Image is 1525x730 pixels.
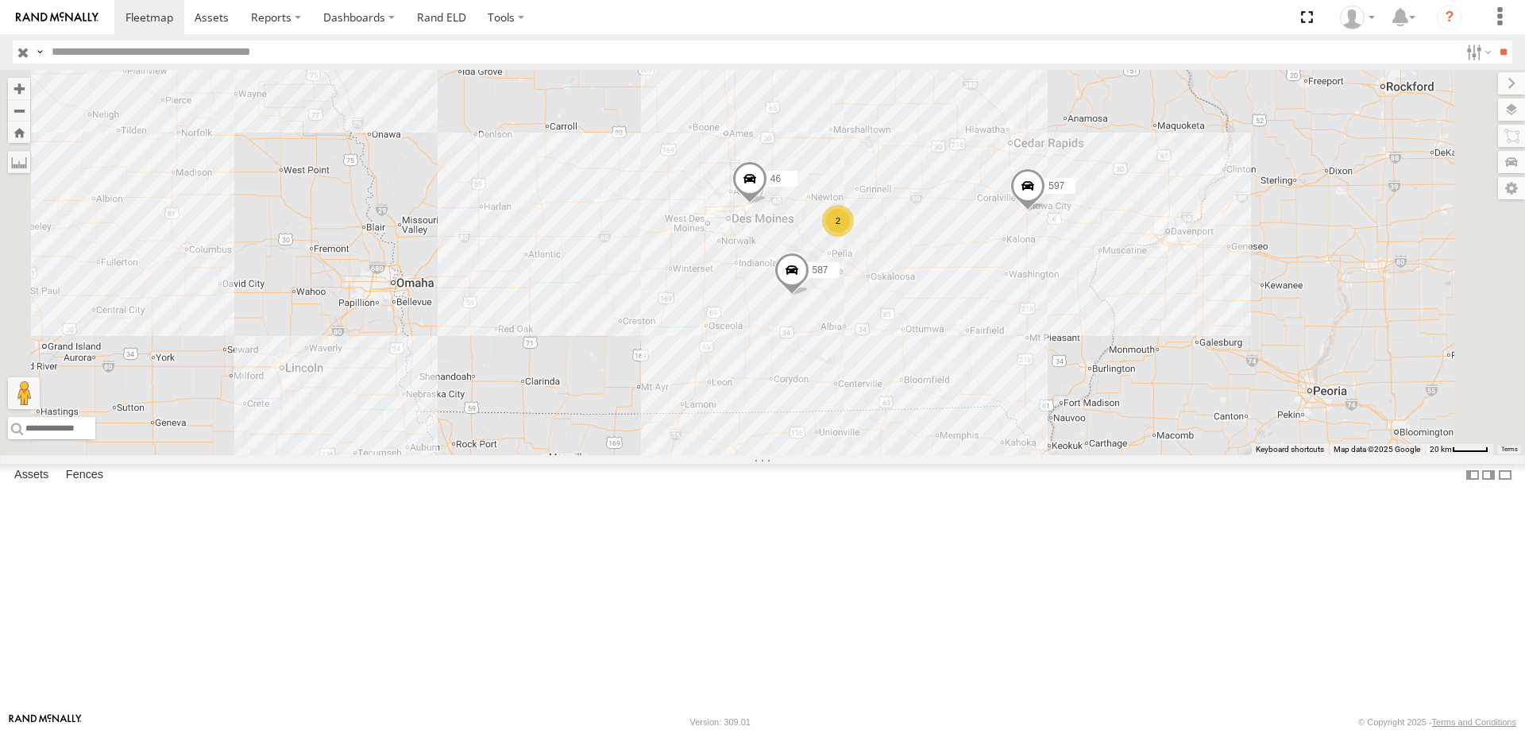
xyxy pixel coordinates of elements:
label: Search Query [33,41,46,64]
label: Search Filter Options [1460,41,1494,64]
i: ? [1437,5,1462,30]
label: Fences [58,464,111,486]
span: 597 [1048,180,1064,191]
span: 46 [770,173,781,184]
span: 587 [813,265,828,276]
label: Dock Summary Table to the Left [1465,464,1481,487]
a: Terms (opens in new tab) [1501,446,1518,453]
label: Dock Summary Table to the Right [1481,464,1496,487]
button: Zoom Home [8,122,30,143]
a: Visit our Website [9,714,82,730]
label: Measure [8,151,30,173]
label: Map Settings [1498,177,1525,199]
button: Map Scale: 20 km per 42 pixels [1425,444,1493,455]
button: Zoom out [8,99,30,122]
div: 2 [822,205,854,237]
button: Keyboard shortcuts [1256,444,1324,455]
div: Version: 309.01 [690,717,751,727]
button: Zoom in [8,78,30,99]
span: Map data ©2025 Google [1334,445,1420,454]
span: 20 km [1430,445,1452,454]
a: Terms and Conditions [1432,717,1516,727]
label: Assets [6,464,56,486]
div: © Copyright 2025 - [1358,717,1516,727]
label: Hide Summary Table [1497,464,1513,487]
button: Drag Pegman onto the map to open Street View [8,377,40,409]
div: Chase Tanke [1334,6,1380,29]
img: rand-logo.svg [16,12,98,23]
